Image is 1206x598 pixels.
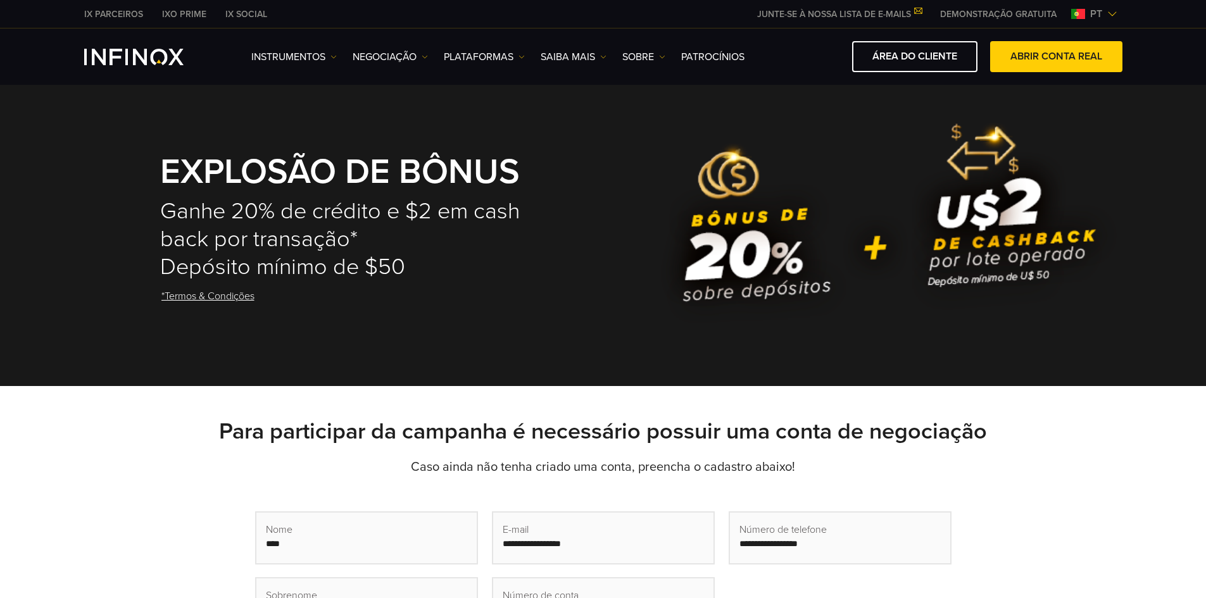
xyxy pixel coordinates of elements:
span: E-mail [503,522,529,537]
a: PLATAFORMAS [444,49,525,65]
a: INFINOX Logo [84,49,213,65]
a: ÁREA DO CLIENTE [852,41,977,72]
span: Número de telefone [739,522,827,537]
a: Instrumentos [251,49,337,65]
a: ABRIR CONTA REAL [990,41,1122,72]
a: SOBRE [622,49,665,65]
label: First Name [255,501,301,547]
strong: Para participar da campanha é necessário possuir uma conta de negociação [219,418,987,445]
a: Patrocínios [681,49,744,65]
h2: Ganhe 20% de crédito e $2 em cash back por transação* Depósito mínimo de $50 [160,197,532,281]
span: pt [1085,6,1107,22]
a: *Termos & Condições [160,281,256,312]
a: INFINOX MENU [931,8,1066,21]
strong: EXPLOSÃO DE BÔNUS [160,151,520,193]
span: Nome [266,522,292,537]
a: Saiba mais [541,49,606,65]
a: JUNTE-SE À NOSSA LISTA DE E-MAILS [748,9,931,20]
a: INFINOX [75,8,153,21]
p: Caso ainda não tenha criado uma conta, preencha o cadastro abaixo! [160,458,1046,476]
a: INFINOX [216,8,277,21]
a: INFINOX [153,8,216,21]
a: NEGOCIAÇÃO [353,49,428,65]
